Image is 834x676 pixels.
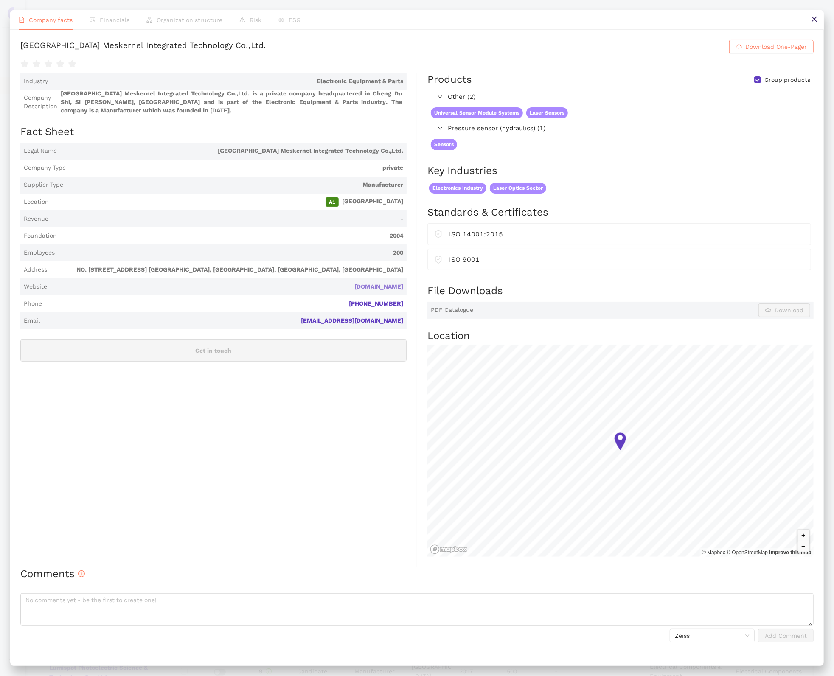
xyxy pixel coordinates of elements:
[24,317,40,325] span: Email
[90,17,95,23] span: fund-view
[24,249,55,257] span: Employees
[431,306,473,314] span: PDF Catalogue
[60,232,403,240] span: 2004
[146,17,152,23] span: apartment
[20,567,814,581] h2: Comments
[56,60,65,68] span: star
[675,629,750,642] span: Zeiss
[32,60,41,68] span: star
[805,10,824,29] button: close
[427,345,814,557] canvas: Map
[429,183,486,194] span: Electronics Industry
[24,181,63,189] span: Supplier Type
[51,77,403,86] span: Electronic Equipment & Parts
[758,629,814,642] button: Add Comment
[289,17,300,23] span: ESG
[24,300,42,308] span: Phone
[736,44,742,50] span: cloud-download
[811,16,818,22] span: close
[449,229,804,239] div: ISO 14001:2015
[24,283,47,291] span: Website
[78,570,85,577] span: info-circle
[24,266,47,274] span: Address
[438,126,443,131] span: right
[427,73,472,87] div: Products
[490,183,546,194] span: Laser Optics Sector
[24,77,48,86] span: Industry
[68,60,76,68] span: star
[51,266,403,274] span: NO. [STREET_ADDRESS] [GEOGRAPHIC_DATA], [GEOGRAPHIC_DATA], [GEOGRAPHIC_DATA], [GEOGRAPHIC_DATA]
[435,229,442,238] span: safety-certificate
[729,40,814,53] button: cloud-downloadDownload One-Pager
[100,17,129,23] span: Financials
[449,254,804,265] div: ISO 9001
[427,122,571,135] div: Pressure sensor (hydraulics) (1)
[431,107,523,119] span: Universal Sensor Module Systems
[427,284,814,298] h2: File Downloads
[326,197,339,207] span: A1
[526,107,568,119] span: Laser Sensors
[427,164,814,178] h2: Key Industries
[52,215,403,223] span: -
[24,94,57,110] span: Company Description
[20,125,407,139] h2: Fact Sheet
[745,42,807,51] span: Download One-Pager
[157,17,222,23] span: Organization structure
[427,205,814,220] h2: Standards & Certificates
[250,17,261,23] span: Risk
[798,541,809,552] button: Zoom out
[278,17,284,23] span: eye
[430,544,467,554] a: Mapbox logo
[44,60,53,68] span: star
[58,249,403,257] span: 200
[24,198,49,206] span: Location
[24,215,48,223] span: Revenue
[24,232,57,240] span: Foundation
[239,17,245,23] span: warning
[427,90,571,104] div: Other (2)
[431,139,457,150] span: Sensors
[448,123,568,134] span: Pressure sensor (hydraulics) (1)
[438,94,443,99] span: right
[29,17,73,23] span: Company facts
[69,164,403,172] span: private
[24,147,57,155] span: Legal Name
[798,530,809,541] button: Zoom in
[761,76,814,84] span: Group products
[20,60,29,68] span: star
[427,329,814,343] h2: Location
[435,254,442,264] span: safety-certificate
[20,40,266,53] div: [GEOGRAPHIC_DATA] Meskernel Integrated Technology Co.,Ltd.
[24,164,66,172] span: Company Type
[60,147,403,155] span: [GEOGRAPHIC_DATA] Meskernel Integrated Technology Co.,Ltd.
[448,92,568,102] span: Other (2)
[67,181,403,189] span: Manufacturer
[61,90,403,115] span: [GEOGRAPHIC_DATA] Meskernel Integrated Technology Co.,Ltd. is a private company headquartered in ...
[52,197,403,207] span: [GEOGRAPHIC_DATA]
